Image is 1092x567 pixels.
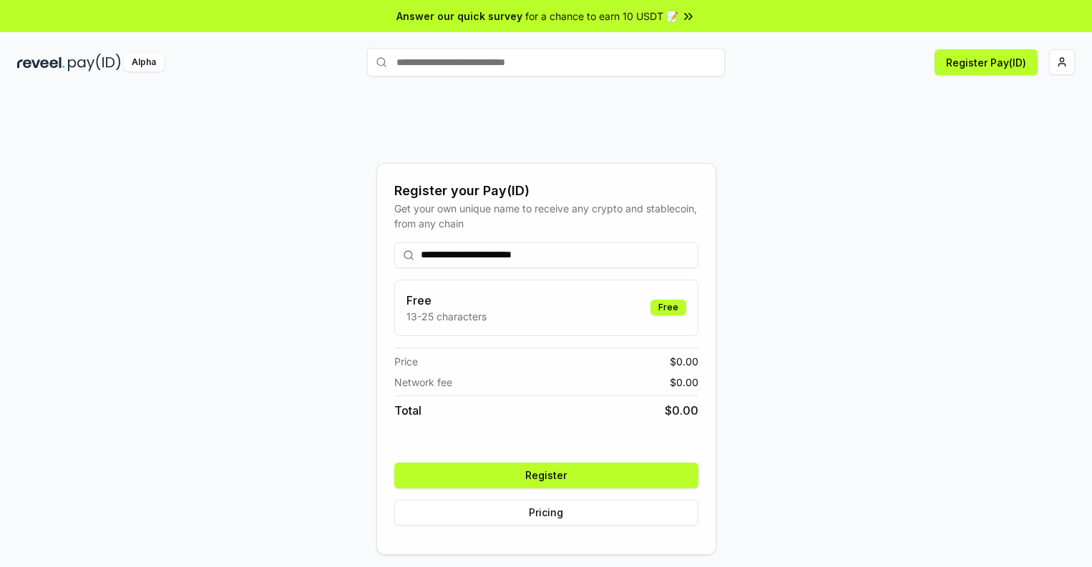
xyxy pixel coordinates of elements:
[525,9,678,24] span: for a chance to earn 10 USDT 📝
[396,9,522,24] span: Answer our quick survey
[17,54,65,72] img: reveel_dark
[124,54,164,72] div: Alpha
[665,402,698,419] span: $ 0.00
[670,375,698,390] span: $ 0.00
[394,500,698,526] button: Pricing
[394,375,452,390] span: Network fee
[650,300,686,315] div: Free
[935,49,1038,75] button: Register Pay(ID)
[406,292,487,309] h3: Free
[394,463,698,488] button: Register
[68,54,121,72] img: pay_id
[670,354,698,369] span: $ 0.00
[406,309,487,324] p: 13-25 characters
[394,402,421,419] span: Total
[394,201,698,231] div: Get your own unique name to receive any crypto and stablecoin, from any chain
[394,354,418,369] span: Price
[394,181,698,201] div: Register your Pay(ID)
